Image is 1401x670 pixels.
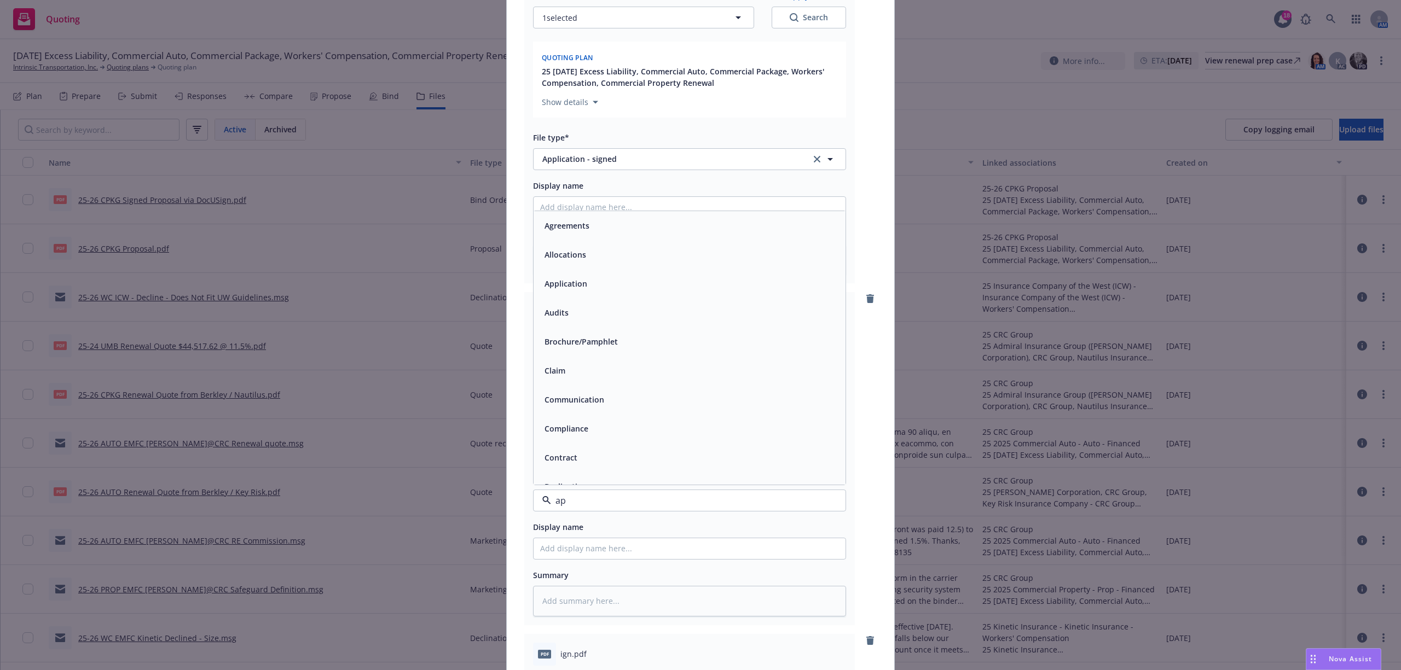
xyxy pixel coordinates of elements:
[1306,648,1381,670] button: Nova Assist
[864,292,877,305] a: remove
[545,307,569,318] button: Audits
[545,394,604,405] button: Communication
[560,648,587,660] span: ign.pdf
[545,249,586,260] button: Allocations
[534,538,846,559] input: Add display name here...
[1329,654,1372,663] span: Nova Assist
[542,153,796,165] span: Application - signed
[542,66,840,89] button: 25 [DATE] Excess Liability, Commercial Auto, Commercial Package, Workers' Compensation, Commercia...
[1306,649,1320,669] div: Drag to move
[545,220,589,231] button: Agreements
[533,7,754,28] button: 1selected
[545,278,587,289] button: Application
[545,365,565,376] button: Claim
[790,13,798,22] svg: Search
[545,481,587,492] button: Declination
[542,53,593,62] span: Quoting plan
[533,148,846,170] button: Application - signedclear selection
[545,452,577,463] button: Contract
[533,570,569,580] span: Summary
[537,96,603,109] button: Show details
[772,7,846,28] button: SearchSearch
[533,132,569,143] span: File type*
[811,153,824,166] a: clear selection
[790,12,828,23] div: Search
[542,12,577,24] span: 1 selected
[864,634,877,647] a: remove
[551,494,824,507] input: Filter by keyword
[545,423,588,434] button: Compliance
[545,336,618,347] button: Brochure/Pamphlet
[534,197,846,218] input: Add display name here...
[538,650,551,658] span: pdf
[533,180,583,191] span: Display name
[533,522,583,532] span: Display name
